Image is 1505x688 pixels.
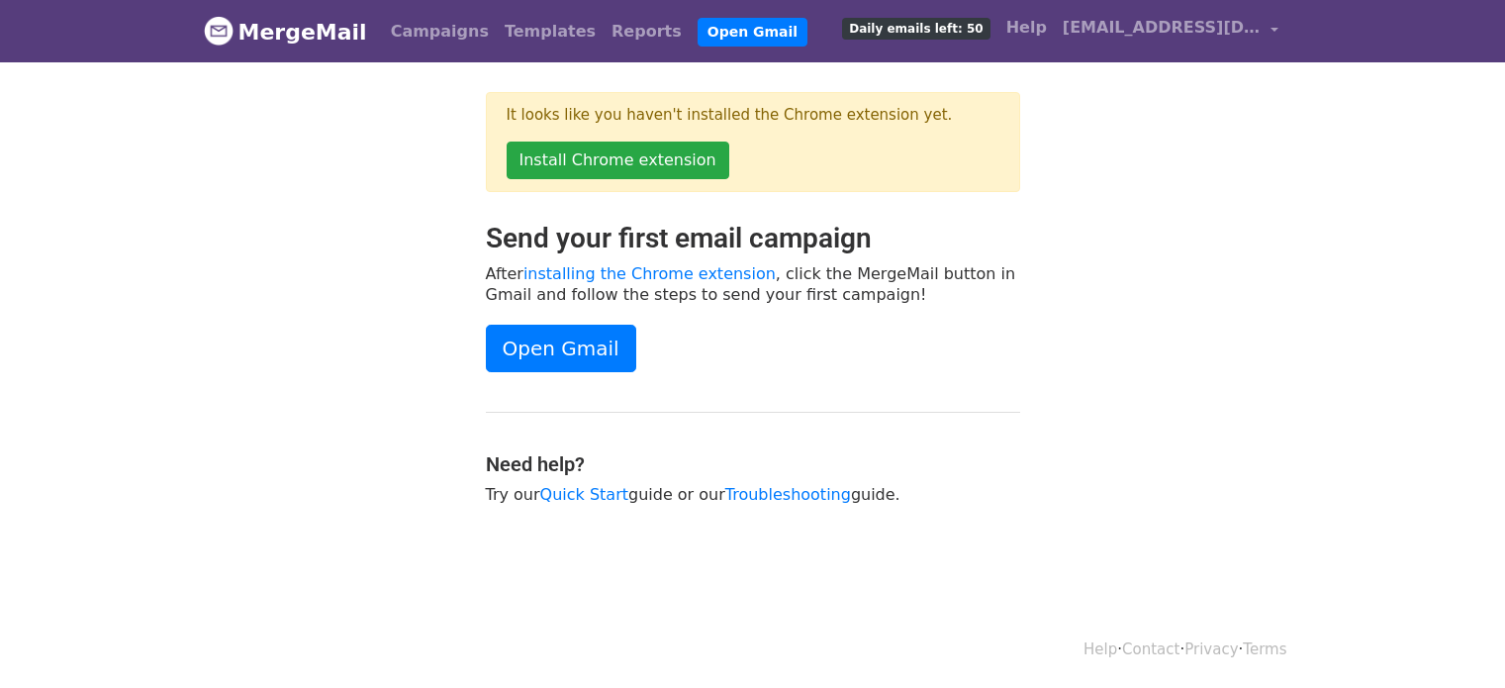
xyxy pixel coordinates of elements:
[523,264,776,283] a: installing the Chrome extension
[486,452,1020,476] h4: Need help?
[507,105,999,126] p: It looks like you haven't installed the Chrome extension yet.
[497,12,604,51] a: Templates
[383,12,497,51] a: Campaigns
[1063,16,1261,40] span: [EMAIL_ADDRESS][DOMAIN_NAME]
[834,8,997,48] a: Daily emails left: 50
[1122,640,1179,658] a: Contact
[1243,640,1286,658] a: Terms
[486,263,1020,305] p: After , click the MergeMail button in Gmail and follow the steps to send your first campaign!
[204,11,367,52] a: MergeMail
[725,485,851,504] a: Troubleshooting
[604,12,690,51] a: Reports
[486,325,636,372] a: Open Gmail
[486,484,1020,505] p: Try our guide or our guide.
[1055,8,1286,54] a: [EMAIL_ADDRESS][DOMAIN_NAME]
[486,222,1020,255] h2: Send your first email campaign
[998,8,1055,48] a: Help
[1184,640,1238,658] a: Privacy
[698,18,807,47] a: Open Gmail
[540,485,628,504] a: Quick Start
[1083,640,1117,658] a: Help
[204,16,234,46] img: MergeMail logo
[842,18,989,40] span: Daily emails left: 50
[507,142,729,179] a: Install Chrome extension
